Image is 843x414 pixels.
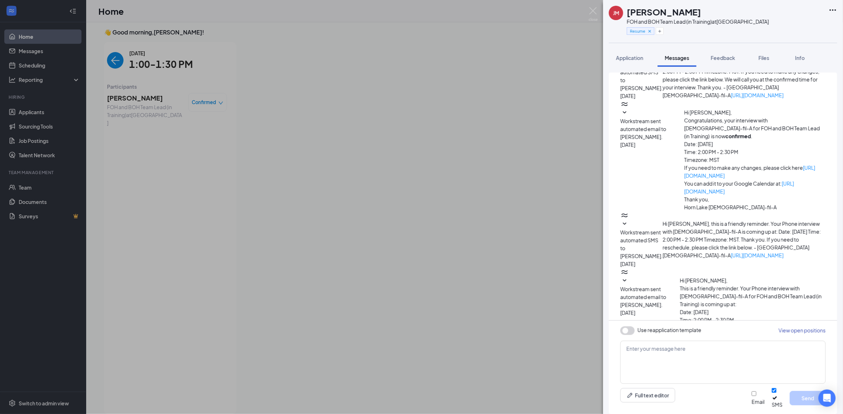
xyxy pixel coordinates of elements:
span: Application [616,55,643,61]
p: This is a friendly reminder. Your Phone interview with [DEMOGRAPHIC_DATA]-fil-A for FOH and BOH T... [680,284,826,308]
span: Messages [665,55,689,61]
span: Info [795,55,805,61]
svg: SmallChevronDown [620,276,629,285]
input: SMS [772,388,777,393]
span: Workstream sent automated email to [PERSON_NAME]. [620,118,666,140]
p: Hi [PERSON_NAME], [680,276,826,284]
span: View open positions [779,327,826,334]
p: Date: [DATE] Time: 2:00 PM - 2:30 PM Timezone: MST [680,308,826,332]
svg: SmallChevronDown [620,108,629,117]
a: [URL][DOMAIN_NAME] [731,252,784,259]
svg: WorkstreamLogo [620,211,629,220]
p: Congratulations, your interview with [DEMOGRAPHIC_DATA]-fil-A for FOH and BOH Team Lead (in Train... [684,116,826,140]
span: Resume [630,28,646,34]
div: Email [752,398,765,405]
span: Workstream sent automated email to [PERSON_NAME]. [620,286,666,308]
span: [DATE] [620,141,635,149]
p: You can add it to your Google Calendar at: [684,180,826,195]
p: If you need to make any changes, please click here [684,164,826,180]
svg: Checkmark [772,395,778,401]
a: [URL][DOMAIN_NAME] [731,92,784,98]
svg: WorkstreamLogo [620,100,629,108]
p: Thank you, [684,195,826,203]
span: Files [759,55,769,61]
span: Use reapplication template [638,326,702,334]
svg: Pen [627,392,634,399]
span: [DATE] [620,260,635,268]
svg: Cross [647,29,652,34]
h1: [PERSON_NAME] [627,6,701,18]
strong: confirmed [726,133,751,139]
button: Full text editorPen [620,388,675,403]
span: Workstream sent automated SMS to [PERSON_NAME]. [620,229,663,259]
span: Feedback [711,55,735,61]
svg: SmallChevronDown [620,220,629,228]
svg: Ellipses [829,6,837,14]
svg: WorkstreamLogo [620,268,629,276]
svg: Plus [658,29,662,33]
span: Hi [PERSON_NAME], this is a friendly reminder. Your Phone interview with [DEMOGRAPHIC_DATA]-fil-A... [663,220,821,259]
p: Horn Lake [DEMOGRAPHIC_DATA]-fil-A [684,203,826,211]
span: [DATE] [620,92,635,100]
span: [DATE] [620,309,635,317]
div: JM [613,9,619,17]
div: Open Intercom Messenger [819,390,836,407]
p: Date: [DATE] Time: 2:00 PM - 2:30 PM Timezone: MST [684,140,826,164]
button: Plus [656,27,664,35]
input: Email [752,391,756,396]
div: SMS [772,401,783,408]
button: Send [790,391,826,405]
p: Hi [PERSON_NAME], [684,108,826,116]
div: FOH and BOH Team Lead (in Training) at [GEOGRAPHIC_DATA] [627,18,769,25]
